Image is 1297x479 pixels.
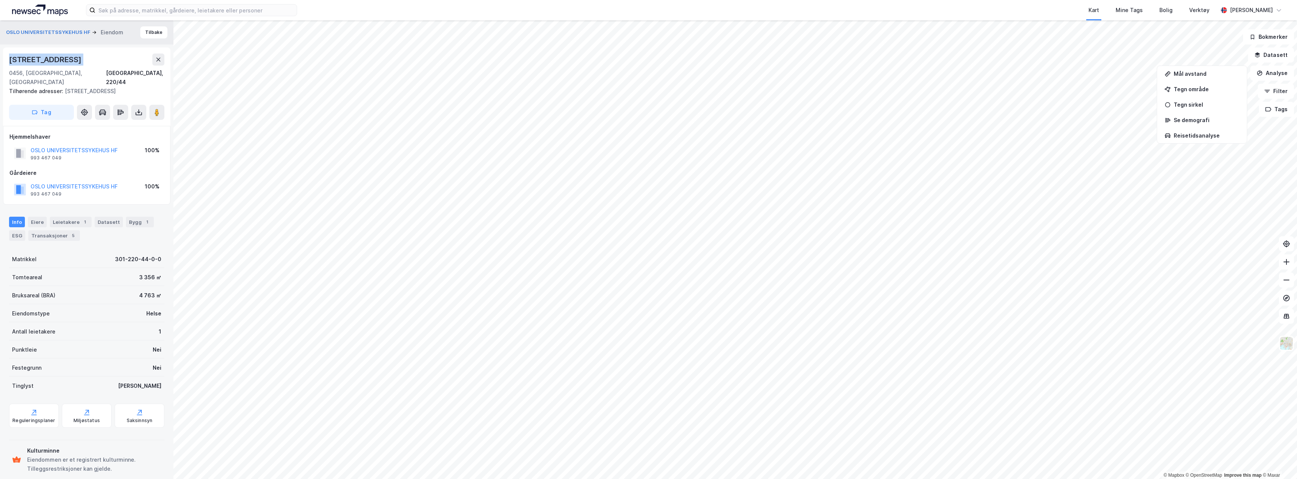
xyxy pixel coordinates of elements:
[1174,117,1239,123] div: Se demografi
[1189,6,1210,15] div: Verktøy
[1159,6,1173,15] div: Bolig
[12,327,55,336] div: Antall leietakere
[9,54,83,66] div: [STREET_ADDRESS]
[12,273,42,282] div: Tomteareal
[12,309,50,318] div: Eiendomstype
[6,29,92,36] button: OSLO UNIVERSITETSSYKEHUS HF
[27,455,161,473] div: Eiendommen er et registrert kulturminne. Tilleggsrestriksjoner kan gjelde.
[28,230,80,241] div: Transaksjoner
[106,69,164,87] div: [GEOGRAPHIC_DATA], 220/44
[9,69,106,87] div: 0456, [GEOGRAPHIC_DATA], [GEOGRAPHIC_DATA]
[12,345,37,354] div: Punktleie
[159,327,161,336] div: 1
[31,155,61,161] div: 993 467 049
[153,363,161,372] div: Nei
[145,182,159,191] div: 100%
[1259,443,1297,479] div: Kontrollprogram for chat
[115,255,161,264] div: 301-220-44-0-0
[9,168,164,178] div: Gårdeiere
[126,217,154,227] div: Bygg
[1174,86,1239,92] div: Tegn område
[1174,70,1239,77] div: Mål avstand
[143,218,151,226] div: 1
[1259,102,1294,117] button: Tags
[1186,473,1222,478] a: OpenStreetMap
[101,28,123,37] div: Eiendom
[9,88,65,94] span: Tilhørende adresser:
[74,418,100,424] div: Miljøstatus
[9,87,158,96] div: [STREET_ADDRESS]
[1258,84,1294,99] button: Filter
[1243,29,1294,44] button: Bokmerker
[1279,336,1294,350] img: Z
[1248,47,1294,63] button: Datasett
[1088,6,1099,15] div: Kart
[12,381,34,390] div: Tinglyst
[31,191,61,197] div: 993 467 049
[95,5,297,16] input: Søk på adresse, matrikkel, gårdeiere, leietakere eller personer
[95,217,123,227] div: Datasett
[1250,66,1294,81] button: Analyse
[12,418,55,424] div: Reguleringsplaner
[50,217,92,227] div: Leietakere
[12,5,68,16] img: logo.a4113a55bc3d86da70a041830d287a7e.svg
[12,363,41,372] div: Festegrunn
[1164,473,1184,478] a: Mapbox
[146,309,161,318] div: Helse
[69,232,77,239] div: 5
[1259,443,1297,479] iframe: Chat Widget
[127,418,153,424] div: Saksinnsyn
[1174,132,1239,139] div: Reisetidsanalyse
[12,255,37,264] div: Matrikkel
[145,146,159,155] div: 100%
[118,381,161,390] div: [PERSON_NAME]
[1230,6,1273,15] div: [PERSON_NAME]
[27,446,161,455] div: Kulturminne
[9,217,25,227] div: Info
[1174,101,1239,108] div: Tegn sirkel
[140,26,167,38] button: Tilbake
[1224,473,1262,478] a: Improve this map
[12,291,55,300] div: Bruksareal (BRA)
[139,291,161,300] div: 4 763 ㎡
[153,345,161,354] div: Nei
[9,132,164,141] div: Hjemmelshaver
[28,217,47,227] div: Eiere
[81,218,89,226] div: 1
[9,105,74,120] button: Tag
[1116,6,1143,15] div: Mine Tags
[9,230,25,241] div: ESG
[139,273,161,282] div: 3 356 ㎡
